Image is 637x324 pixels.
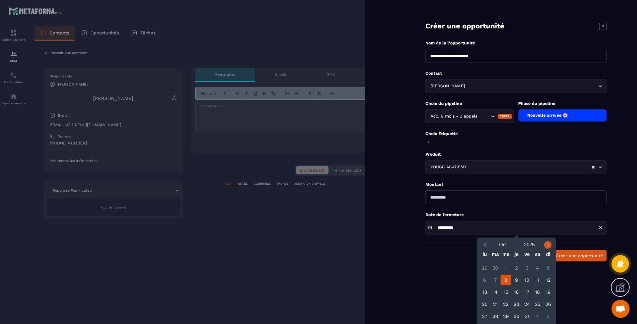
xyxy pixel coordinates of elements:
button: Next month [542,241,554,249]
div: 2 [543,311,554,322]
p: Phase du pipeline [518,101,607,106]
div: 1 [532,311,543,322]
div: 20 [479,299,490,309]
div: sa [532,250,543,261]
div: 17 [522,287,532,297]
div: 30 [511,311,522,322]
p: Produit [425,151,607,157]
p: Date de fermeture [425,212,607,218]
button: Open months overlay [491,240,517,250]
div: 4 [532,263,543,273]
div: 16 [511,287,522,297]
div: 26 [543,299,554,309]
div: 22 [501,299,511,309]
div: Search for option [425,109,514,123]
div: 6 [479,275,490,285]
p: Montant [425,182,607,187]
input: Search for option [468,164,591,170]
div: Calendar wrapper [479,250,554,322]
div: ve [522,250,532,261]
button: Créer une opportunité [552,250,607,261]
div: me [501,250,511,261]
button: Open years overlay [517,240,543,250]
div: je [511,250,522,261]
p: Choix du pipeline [425,101,514,106]
div: 30 [490,263,501,273]
div: 11 [532,275,543,285]
div: 8 [501,275,511,285]
div: 2 [511,263,522,273]
div: 31 [522,311,532,322]
div: ma [490,250,501,261]
div: 24 [522,299,532,309]
div: 19 [543,287,554,297]
button: Previous month [479,241,491,249]
div: 23 [511,299,522,309]
input: Search for option [466,83,597,89]
div: 10 [522,275,532,285]
div: Ouvrir le chat [612,300,630,318]
p: Nom de la l'opportunité [425,40,607,46]
div: 13 [479,287,490,297]
span: Acc. 6 mois - 3 appels [429,113,479,120]
div: Search for option [425,79,607,93]
div: 25 [532,299,543,309]
div: 27 [479,311,490,322]
p: Choix Étiquette [425,131,607,137]
div: 5 [543,263,554,273]
div: 18 [532,287,543,297]
p: Créer une opportunité [425,21,504,31]
div: 3 [522,263,532,273]
div: 14 [490,287,501,297]
div: lu [479,250,490,261]
div: 12 [543,275,554,285]
div: 21 [490,299,501,309]
span: [PERSON_NAME] [429,83,466,89]
div: 29 [501,311,511,322]
div: 29 [479,263,490,273]
input: Search for option [479,113,489,120]
span: YOUGC ACADEMY [429,164,468,170]
div: di [543,250,554,261]
div: 1 [501,263,511,273]
div: 28 [490,311,501,322]
button: Clear Selected [592,165,595,170]
div: Créer [498,114,512,119]
div: 7 [490,275,501,285]
div: Calendar days [479,263,554,322]
div: Search for option [425,160,607,174]
div: 9 [511,275,522,285]
p: Contact [425,70,607,76]
div: 15 [501,287,511,297]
